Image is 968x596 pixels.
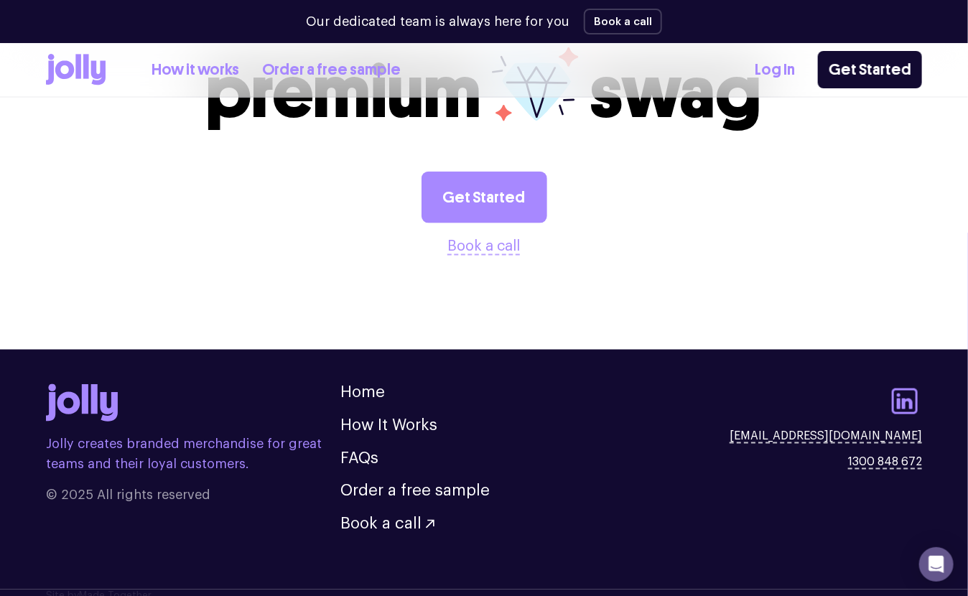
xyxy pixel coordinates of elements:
a: [EMAIL_ADDRESS][DOMAIN_NAME] [730,427,922,444]
button: Book a call [340,516,434,532]
p: Our dedicated team is always here for you [306,12,569,32]
a: Log In [755,58,795,82]
a: Get Started [818,51,922,88]
a: Order a free sample [340,483,490,499]
a: Order a free sample [262,58,401,82]
a: How It Works [340,417,437,433]
a: FAQs [340,450,378,466]
a: Get Started [422,172,547,223]
a: 1300 848 672 [848,453,922,470]
p: Jolly creates branded merchandise for great teams and their loyal customers. [46,434,340,474]
span: Book a call [340,516,422,532]
span: © 2025 All rights reserved [46,485,340,506]
button: Book a call [584,9,662,34]
div: Open Intercom Messenger [919,547,954,582]
a: How it works [152,58,239,82]
a: Home [340,384,385,400]
button: Book a call [448,235,521,258]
